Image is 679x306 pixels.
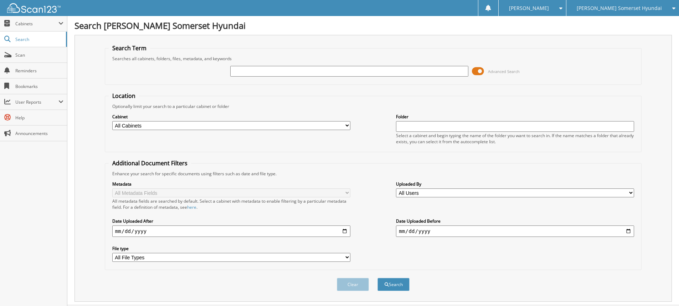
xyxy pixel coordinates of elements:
img: scan123-logo-white.svg [7,3,61,13]
label: Uploaded By [396,181,634,187]
span: Announcements [15,130,63,136]
label: File type [112,245,350,251]
span: Search [15,36,62,42]
span: Reminders [15,68,63,74]
span: Cabinets [15,21,58,27]
span: User Reports [15,99,58,105]
legend: Search Term [109,44,150,52]
span: [PERSON_NAME] [509,6,549,10]
span: Scan [15,52,63,58]
iframe: Chat Widget [643,272,679,306]
label: Folder [396,114,634,120]
div: Searches all cabinets, folders, files, metadata, and keywords [109,56,638,62]
div: All metadata fields are searched by default. Select a cabinet with metadata to enable filtering b... [112,198,350,210]
a: here [187,204,196,210]
legend: Location [109,92,139,100]
button: Clear [337,278,369,291]
span: Advanced Search [488,69,520,74]
label: Date Uploaded After [112,218,350,224]
h1: Search [PERSON_NAME] Somerset Hyundai [74,20,672,31]
input: end [396,225,634,237]
span: Help [15,115,63,121]
span: [PERSON_NAME] Somerset Hyundai [577,6,662,10]
label: Cabinet [112,114,350,120]
legend: Additional Document Filters [109,159,191,167]
button: Search [377,278,410,291]
input: start [112,225,350,237]
div: Enhance your search for specific documents using filters such as date and file type. [109,171,638,177]
span: Bookmarks [15,83,63,89]
label: Metadata [112,181,350,187]
div: Select a cabinet and begin typing the name of the folder you want to search in. If the name match... [396,133,634,145]
div: Optionally limit your search to a particular cabinet or folder [109,103,638,109]
label: Date Uploaded Before [396,218,634,224]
